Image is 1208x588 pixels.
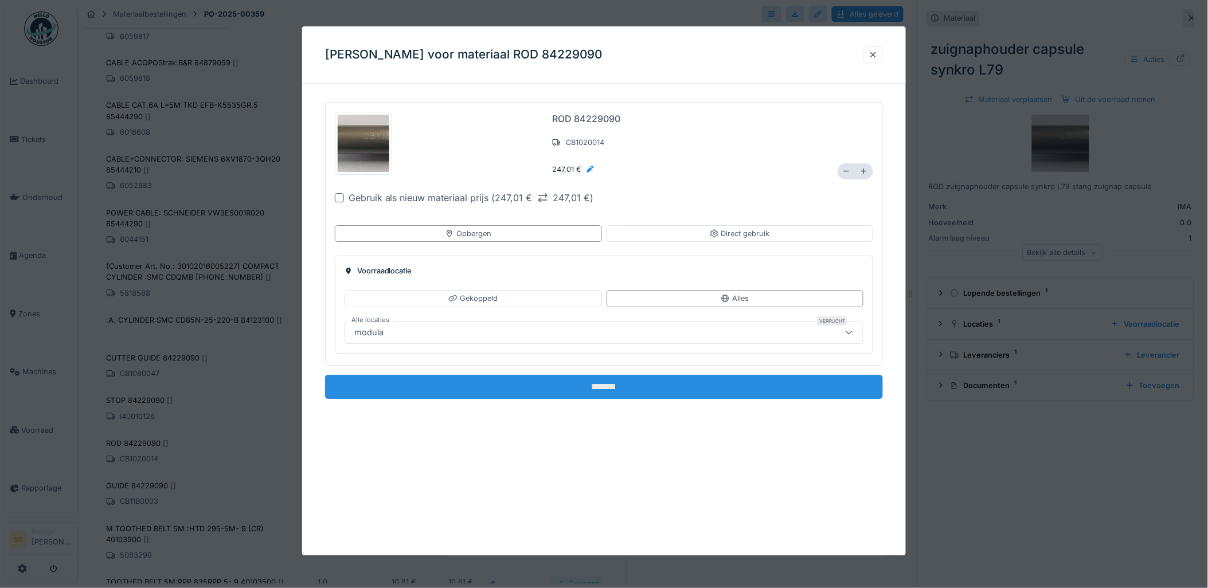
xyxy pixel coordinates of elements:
[345,265,864,276] div: Voorraadlocatie
[349,191,594,205] div: Gebruik als nieuw materiaal prijs ( )
[721,293,749,304] div: Alles
[710,228,770,239] div: Direct gebruik
[338,115,389,172] img: tuiibwpmrp6j6cojuto7m1deb8gy
[552,112,620,126] div: ROD 84229090
[445,228,491,239] div: Opbergen
[350,326,388,339] div: modula
[552,164,595,175] div: 247,01 €
[552,137,604,148] div: CB1020014
[349,315,392,325] label: Alle locaties
[448,293,498,304] div: Gekoppeld
[325,48,603,62] h3: [PERSON_NAME] voor materiaal ROD 84229090
[817,316,847,326] div: Verplicht
[495,191,591,205] div: 247,01 € 247,01 €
